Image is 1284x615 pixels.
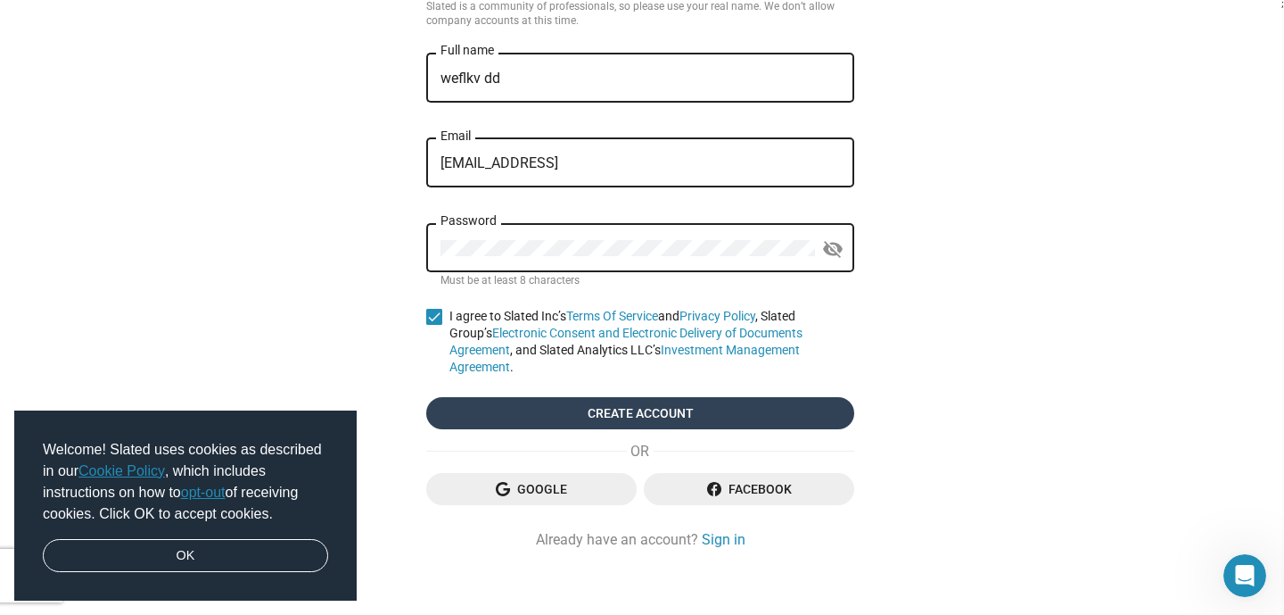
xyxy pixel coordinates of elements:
[440,274,580,288] mat-hint: Must be at least 8 characters
[43,539,328,573] a: dismiss cookie message
[1223,554,1266,597] iframe: Intercom live chat
[440,397,840,429] span: Create account
[14,411,357,602] div: cookieconsent
[449,308,854,376] span: I agree to Slated Inc’s and , Slated Group’s , and Slated Analytics LLC’s .
[449,326,802,357] a: Electronic Consent and Electronic Delivery of Documents Agreement
[815,231,851,267] button: Show password
[658,473,840,505] span: Facebook
[426,473,637,505] button: Google
[822,236,844,263] mat-icon: visibility_off
[78,463,165,478] a: Cookie Policy
[181,485,226,500] a: opt-out
[644,473,854,505] button: Facebook
[679,309,755,323] a: Privacy Policy
[566,309,658,323] a: Terms Of Service
[426,530,854,549] div: Already have an account?
[440,473,622,505] span: Google
[702,530,745,549] a: Sign in
[426,397,854,429] button: Create account
[43,439,328,525] span: Welcome! Slated uses cookies as described in our , which includes instructions on how to of recei...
